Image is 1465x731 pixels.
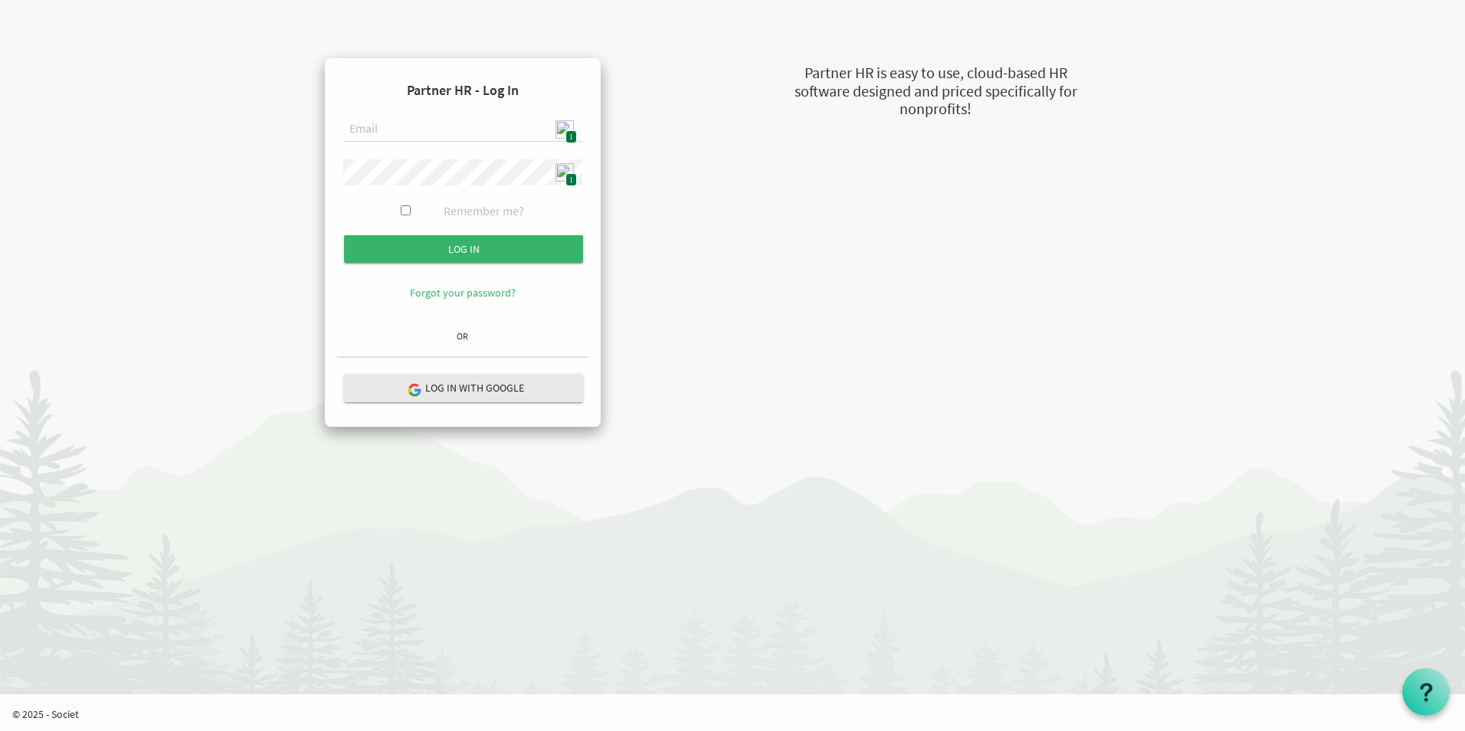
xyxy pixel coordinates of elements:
a: Forgot your password? [410,286,516,300]
input: Email [343,116,582,143]
h6: OR [337,331,588,341]
span: 1 [565,130,577,143]
h4: Partner HR - Log In [337,70,588,110]
span: 1 [565,173,577,186]
div: Partner HR is easy to use, cloud-based HR [717,62,1154,84]
img: google-logo.png [407,382,421,396]
label: Remember me? [444,202,524,220]
p: © 2025 - Societ [12,706,1465,722]
div: software designed and priced specifically for [717,80,1154,103]
input: Log in [344,235,583,263]
img: npw-badge-icon.svg [556,120,574,139]
img: npw-badge-icon.svg [556,163,574,182]
button: Log in with Google [344,374,583,402]
div: nonprofits! [717,98,1154,120]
